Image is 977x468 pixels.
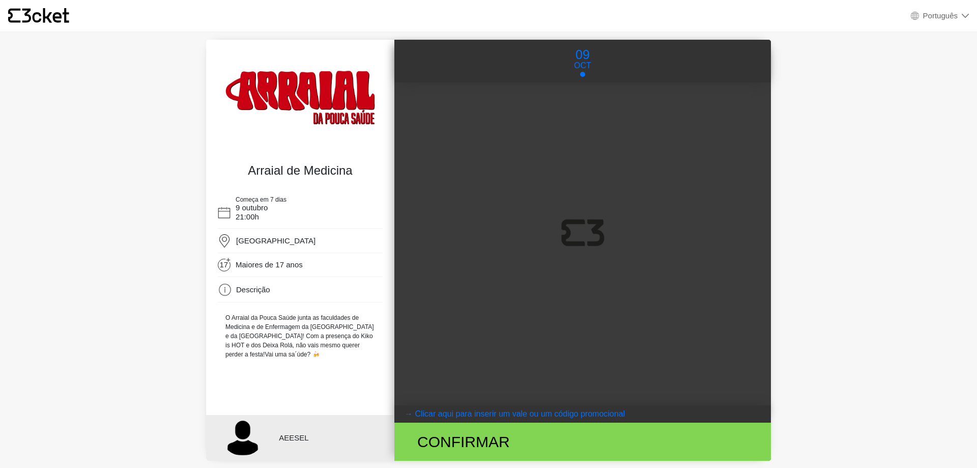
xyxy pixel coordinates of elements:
button: 09 Oct [563,45,602,77]
span: Descrição [236,285,270,294]
g: {' '} [8,9,20,23]
p: AEESEL [279,432,379,444]
p: Oct [574,60,591,72]
button: → Clicar aqui para inserir um vale ou um código promocional [394,405,771,423]
span: 9 outubro 21:00h [236,203,268,221]
span: Começa em 7 dias [236,196,286,203]
span: + [225,257,231,262]
coupontext: Clicar aqui para inserir um vale ou um código promocional [415,409,625,418]
span: O Arraial da Pouca Saúde junta as faculdades de Medicina e de Enfermagem da [GEOGRAPHIC_DATA] e d... [225,314,374,358]
span: [GEOGRAPHIC_DATA] [236,236,315,245]
span: Maiores de 17 anos [236,260,303,269]
button: Confirmar [394,423,771,461]
h4: Arraial de Medicina [220,163,380,178]
p: 09 [574,45,591,65]
img: 22d9fe1a39b24931814a95254e6a5dd4.webp [215,58,385,153]
span: 17 [220,260,232,272]
arrow: → [405,408,413,420]
div: Confirmar [410,430,640,453]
